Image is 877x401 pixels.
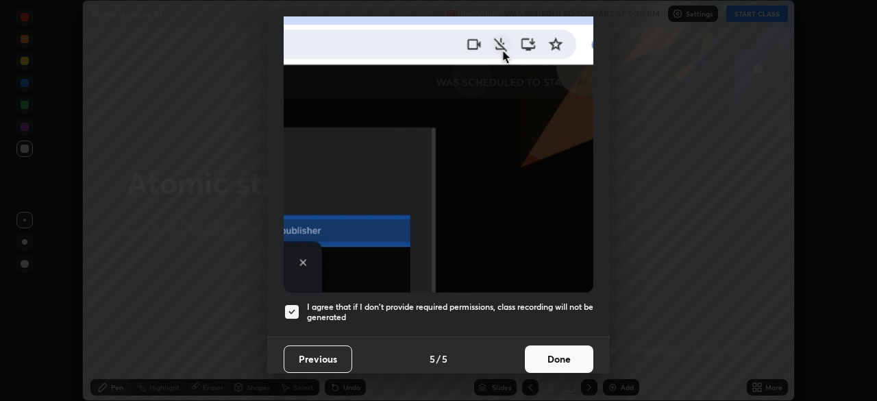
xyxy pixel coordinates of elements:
[430,352,435,366] h4: 5
[307,302,593,323] h5: I agree that if I don't provide required permissions, class recording will not be generated
[284,345,352,373] button: Previous
[525,345,593,373] button: Done
[436,352,441,366] h4: /
[442,352,447,366] h4: 5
